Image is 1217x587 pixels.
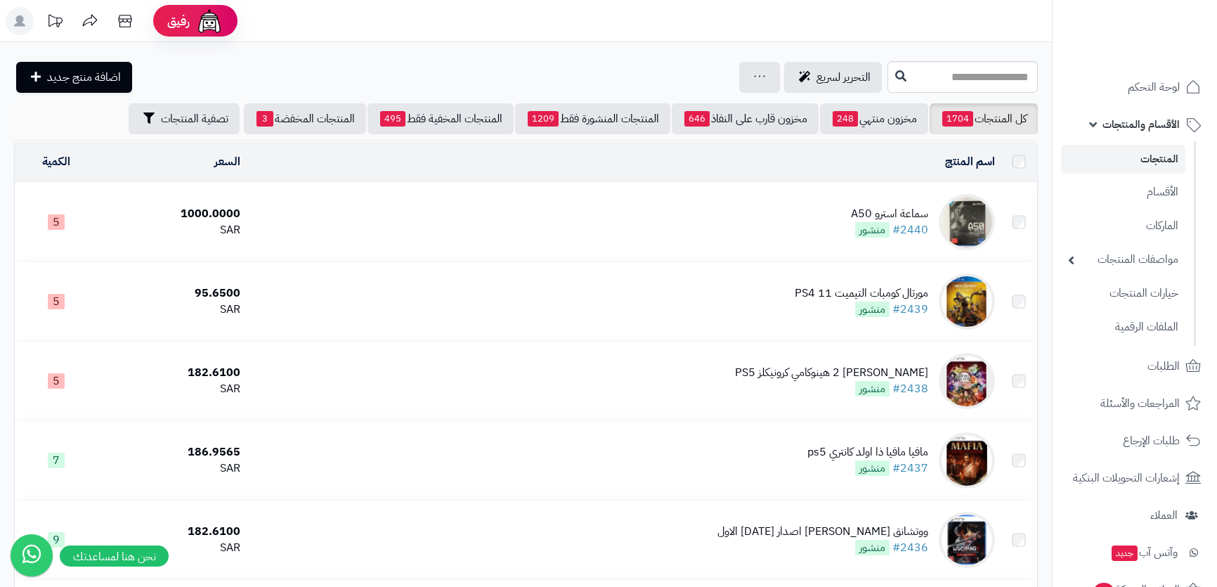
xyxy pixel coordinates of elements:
[103,206,240,222] div: 1000.0000
[892,221,928,238] a: #2440
[42,153,70,170] a: الكمية
[1061,498,1209,532] a: العملاء
[48,214,65,230] span: 5
[1061,211,1185,241] a: الماركات
[1150,505,1178,525] span: العملاء
[47,69,121,86] span: اضافة منتج جديد
[684,111,710,127] span: 646
[103,285,240,302] div: 95.6500
[795,285,928,302] div: مورتال كومبات التيميت 11 PS4
[1110,543,1178,562] span: وآتس آب
[784,62,882,93] a: التحرير لسريع
[48,532,65,548] span: 9
[1061,424,1209,458] a: طلبات الإرجاع
[1073,468,1180,488] span: إشعارات التحويلات البنكية
[1061,70,1209,104] a: لوحة التحكم
[1061,278,1185,309] a: خيارات المنتجات
[1100,394,1180,413] span: المراجعات والأسئلة
[48,453,65,468] span: 7
[16,62,132,93] a: اضافة منتج جديد
[103,540,240,556] div: SAR
[129,103,240,134] button: تصفية المنتجات
[816,69,871,86] span: التحرير لسريع
[103,365,240,381] div: 182.6100
[1147,356,1180,376] span: الطلبات
[833,111,858,127] span: 248
[1061,349,1209,383] a: الطلبات
[855,460,890,476] span: منشور
[855,381,890,396] span: منشور
[103,444,240,460] div: 186.9565
[380,111,405,127] span: 495
[214,153,240,170] a: السعر
[515,103,670,134] a: المنتجات المنشورة فقط1209
[103,460,240,477] div: SAR
[161,110,228,127] span: تصفية المنتجات
[1128,77,1180,97] span: لوحة التحكم
[892,460,928,477] a: #2437
[930,103,1038,134] a: كل المنتجات1704
[195,7,223,35] img: ai-face.png
[1061,536,1209,569] a: وآتس آبجديد
[1061,145,1185,174] a: المنتجات
[103,524,240,540] div: 182.6100
[939,512,995,568] img: ووتشانق فولين فيترز اصدار اليوم الاول
[528,111,559,127] span: 1209
[855,222,890,238] span: منشور
[244,103,366,134] a: المنتجات المخفضة3
[167,13,190,30] span: رفيق
[855,302,890,317] span: منشور
[892,301,928,318] a: #2439
[855,540,890,555] span: منشور
[48,373,65,389] span: 5
[945,153,995,170] a: اسم المنتج
[1121,39,1204,69] img: logo-2.png
[48,294,65,309] span: 5
[1061,387,1209,420] a: المراجعات والأسئلة
[103,222,240,238] div: SAR
[942,111,973,127] span: 1704
[939,353,995,409] img: ديمون سلاير 2 هينوكامي كرونيكلز PS5
[256,111,273,127] span: 3
[367,103,514,134] a: المنتجات المخفية فقط495
[939,432,995,489] img: مافيا مافيا ذا اولد كانتري ps5
[672,103,819,134] a: مخزون قارب على النفاذ646
[1061,177,1185,207] a: الأقسام
[37,7,72,39] a: تحديثات المنصة
[1061,461,1209,495] a: إشعارات التحويلات البنكية
[939,194,995,250] img: سماعة استرو A50
[1123,431,1180,451] span: طلبات الإرجاع
[717,524,928,540] div: ووتشانق [PERSON_NAME] اصدار [DATE] الاول
[939,273,995,330] img: مورتال كومبات التيميت 11 PS4
[1112,546,1138,561] span: جديد
[851,206,928,222] div: سماعة استرو A50
[1061,245,1185,275] a: مواصفات المنتجات
[1061,312,1185,342] a: الملفات الرقمية
[103,302,240,318] div: SAR
[103,381,240,397] div: SAR
[735,365,928,381] div: [PERSON_NAME] 2 هينوكامي كرونيكلز PS5
[1102,115,1180,134] span: الأقسام والمنتجات
[892,539,928,556] a: #2436
[820,103,928,134] a: مخزون منتهي248
[892,380,928,397] a: #2438
[807,444,928,460] div: مافيا مافيا ذا اولد كانتري ps5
